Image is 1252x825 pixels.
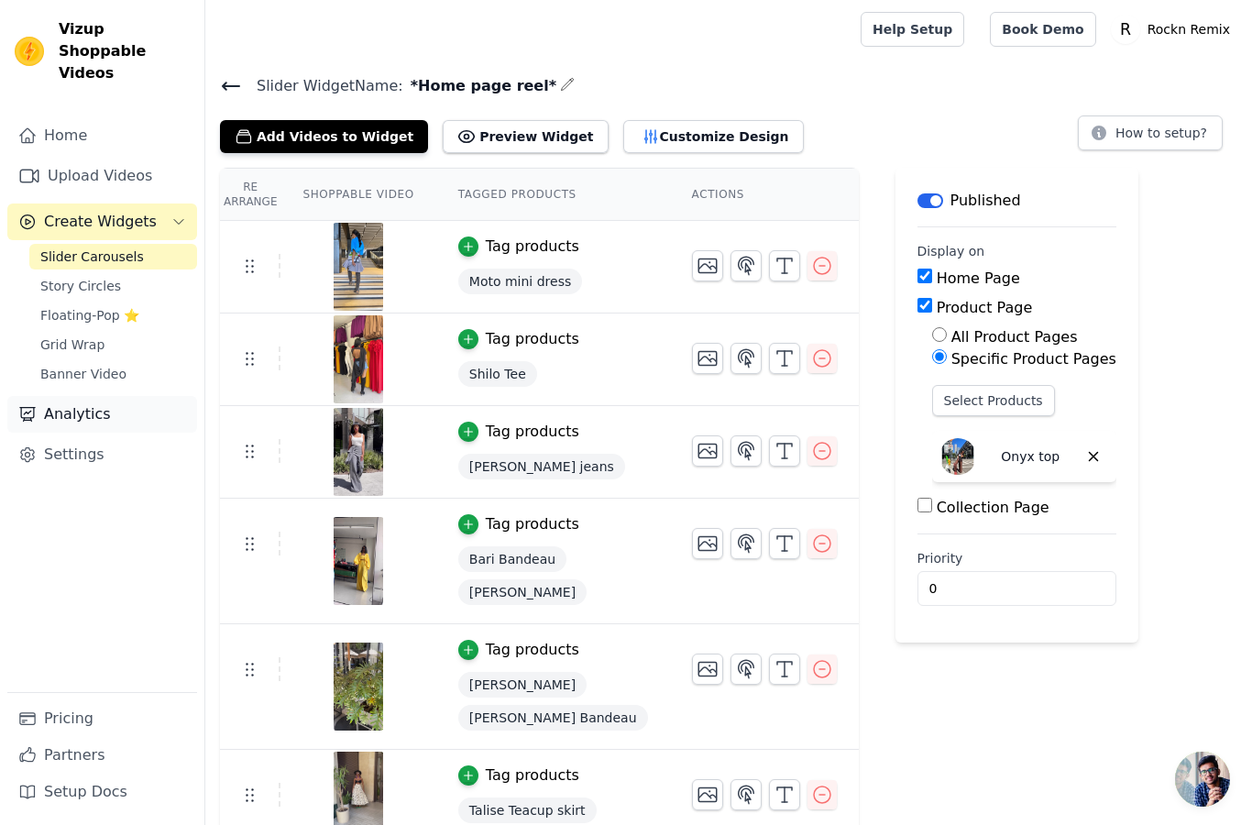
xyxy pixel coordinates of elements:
button: Change Thumbnail [692,779,723,810]
img: Onyx top [939,438,976,475]
button: Change Thumbnail [692,435,723,467]
span: [PERSON_NAME] [458,579,587,605]
th: Actions [670,169,859,221]
button: R Rockn Remix [1111,13,1237,46]
button: Change Thumbnail [692,528,723,559]
div: Tag products [486,764,579,786]
img: vizup-images-1637.png [333,517,384,605]
a: How to setup? [1078,128,1223,146]
a: Analytics [7,396,197,433]
img: vizup-images-c5fe.png [333,643,384,731]
button: Tag products [458,421,579,443]
button: Create Widgets [7,203,197,240]
div: Tag products [486,639,579,661]
a: Book Demo [990,12,1095,47]
img: vizup-images-7aab.jpg [333,223,384,311]
button: Preview Widget [443,120,608,153]
a: Floating-Pop ⭐ [29,302,197,328]
span: Bari Bandeau [458,546,566,572]
span: Moto mini dress [458,269,582,294]
img: vizup-images-af38.jpg [333,408,384,496]
button: Change Thumbnail [692,343,723,374]
a: Home [7,117,197,154]
span: Shilo Tee [458,361,537,387]
button: How to setup? [1078,115,1223,150]
img: vizup-images-4d91.jpg [333,315,384,403]
div: Tag products [486,421,579,443]
button: Tag products [458,639,579,661]
a: Pricing [7,700,197,737]
a: Help Setup [861,12,964,47]
p: Rockn Remix [1140,13,1237,46]
p: Published [950,190,1021,212]
a: Grid Wrap [29,332,197,357]
button: Change Thumbnail [692,654,723,685]
button: Delete widget [1078,441,1109,472]
span: Floating-Pop ⭐ [40,306,139,324]
a: Settings [7,436,197,473]
button: Tag products [458,764,579,786]
span: Slider Widget Name: [242,75,403,97]
label: Product Page [937,299,1033,316]
button: Tag products [458,513,579,535]
a: Banner Video [29,361,197,387]
a: Upload Videos [7,158,197,194]
a: Partners [7,737,197,774]
span: Grid Wrap [40,335,104,354]
a: Open chat [1175,752,1230,807]
text: R [1120,20,1131,38]
span: Create Widgets [44,211,157,233]
button: Select Products [932,385,1055,416]
label: All Product Pages [951,328,1078,346]
button: Add Videos to Widget [220,120,428,153]
button: Tag products [458,328,579,350]
label: Priority [917,549,1116,567]
div: Tag products [486,513,579,535]
span: Slider Carousels [40,247,144,266]
div: Edit Name [560,73,575,98]
a: Slider Carousels [29,244,197,269]
a: Setup Docs [7,774,197,810]
span: Vizup Shoppable Videos [59,18,190,84]
span: Banner Video [40,365,126,383]
label: Specific Product Pages [951,350,1116,368]
button: Tag products [458,236,579,258]
div: Tag products [486,236,579,258]
span: *Home page reel* [403,75,556,97]
label: Collection Page [937,499,1049,516]
button: Change Thumbnail [692,250,723,281]
div: Tag products [486,328,579,350]
a: Story Circles [29,273,197,299]
span: [PERSON_NAME] [458,672,587,698]
p: Onyx top [1001,447,1060,466]
span: Story Circles [40,277,121,295]
span: [PERSON_NAME] jeans [458,454,625,479]
legend: Display on [917,242,985,260]
span: Talise Teacup skirt [458,797,597,823]
th: Shoppable Video [280,169,435,221]
th: Re Arrange [220,169,280,221]
label: Home Page [937,269,1020,287]
th: Tagged Products [436,169,670,221]
img: Vizup [15,37,44,66]
span: [PERSON_NAME] Bandeau [458,705,648,731]
button: Customize Design [623,120,804,153]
